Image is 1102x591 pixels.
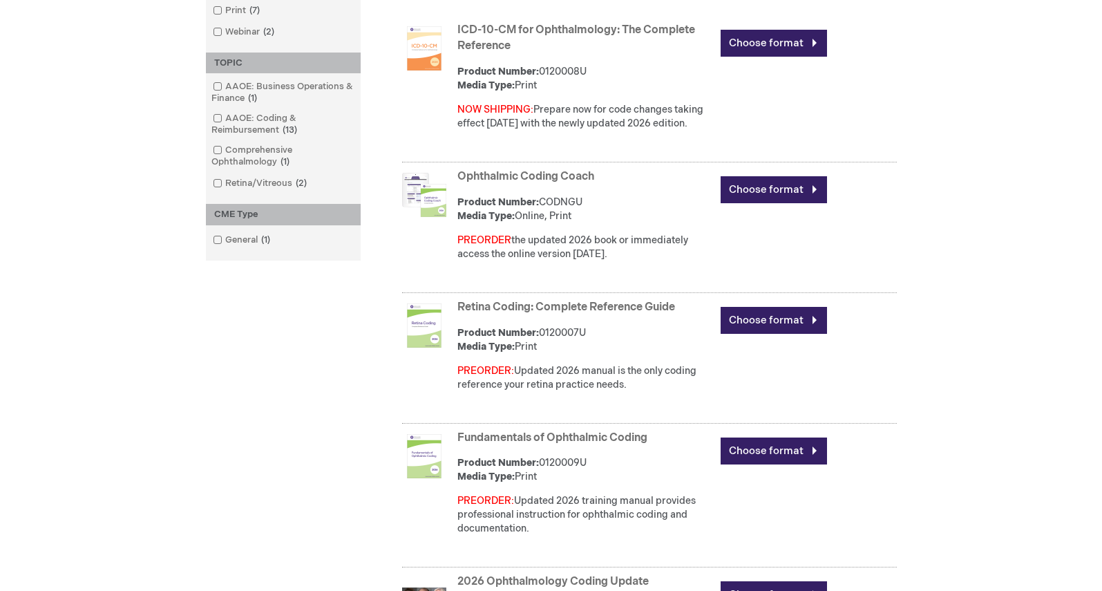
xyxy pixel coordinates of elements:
[721,307,827,334] a: Choose format
[209,26,280,39] a: Webinar2
[457,494,714,536] p: Updated 2026 training manual provides professional instruction for ophthalmic coding and document...
[457,575,649,588] a: 2026 Ophthalmology Coding Update
[457,79,515,91] strong: Media Type:
[457,301,675,314] a: Retina Coding: Complete Reference Guide
[457,326,714,354] div: 0120007U Print
[457,24,695,53] a: ICD-10-CM for Ophthalmology: The Complete Reference
[292,178,310,189] span: 2
[457,170,594,183] a: Ophthalmic Coding Coach
[721,176,827,203] a: Choose format
[457,341,515,353] strong: Media Type:
[457,456,714,484] div: 0120009U Print
[457,65,714,93] div: 0120008U Print
[457,234,714,261] p: the updated 2026 book or immediately access the online version [DATE].
[721,438,827,465] a: Choose format
[402,303,446,348] img: Retina Coding: Complete Reference Guide
[457,104,533,115] font: NOW SHIPPING:
[209,234,276,247] a: General1
[279,124,301,135] span: 13
[457,196,539,208] strong: Product Number:
[457,103,714,131] div: Prepare now for code changes taking effect [DATE] with the newly updated 2026 edition.
[206,53,361,74] div: TOPIC
[457,66,539,77] strong: Product Number:
[457,196,714,223] div: CODNGU Online, Print
[260,26,278,37] span: 2
[457,457,539,469] strong: Product Number:
[402,173,446,217] img: Ophthalmic Coding Coach
[258,234,274,245] span: 1
[245,93,260,104] span: 1
[206,204,361,225] div: CME Type
[209,112,357,137] a: AAOE: Coding & Reimbursement13
[457,327,539,339] strong: Product Number:
[246,5,263,16] span: 7
[277,156,293,167] span: 1
[209,80,357,105] a: AAOE: Business Operations & Finance1
[457,495,514,507] font: PREORDER:
[457,210,515,222] strong: Media Type:
[457,365,514,377] font: PREORDER:
[721,30,827,57] a: Choose format
[402,434,446,478] img: Fundamentals of Ophthalmic Coding
[457,471,515,482] strong: Media Type:
[457,364,714,392] p: Updated 2026 manual is the only coding reference your retina practice needs.
[209,4,265,17] a: Print7
[209,144,357,169] a: Comprehensive Ophthalmology1
[402,26,446,71] img: ICD-10-CM for Ophthalmology: The Complete Reference
[457,431,647,444] a: Fundamentals of Ophthalmic Coding
[209,177,312,190] a: Retina/Vitreous2
[457,234,511,246] span: PREORDER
